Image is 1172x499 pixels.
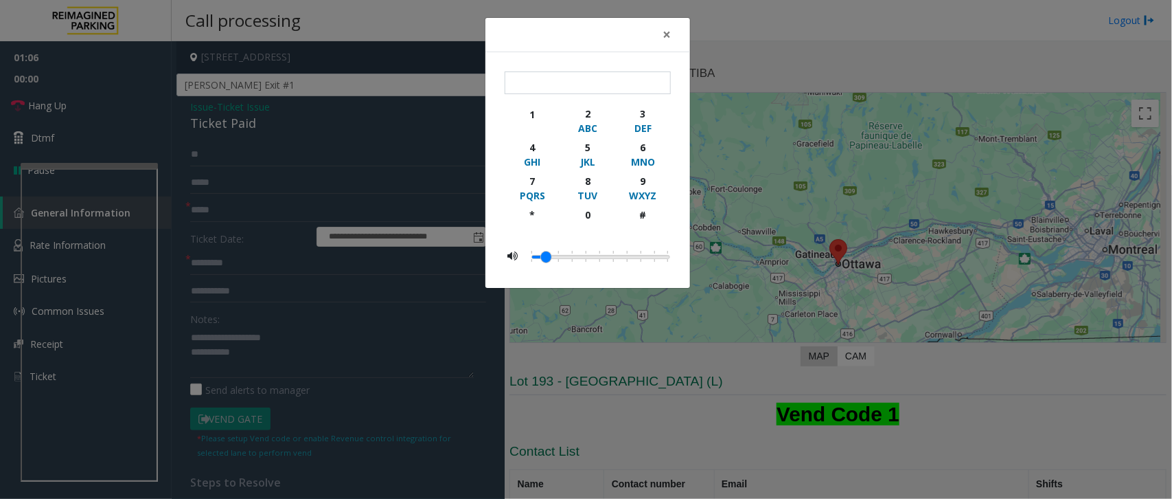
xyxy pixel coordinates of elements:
[505,137,560,171] button: 4GHI
[663,25,671,44] span: ×
[552,247,566,265] li: 0.1
[568,107,606,121] div: 2
[568,208,606,222] div: 0
[505,171,560,205] button: 7PQRS
[615,171,671,205] button: 9WXYZ
[566,247,579,265] li: 0.15
[505,104,560,137] button: 1
[624,188,662,203] div: WXYZ
[579,247,593,265] li: 0.2
[514,174,551,188] div: 7
[634,247,648,265] li: 0.4
[514,140,551,155] div: 4
[662,247,668,265] li: 0.5
[648,247,662,265] li: 0.45
[653,18,680,52] button: Close
[531,247,538,265] li: 0
[568,188,606,203] div: TUV
[538,247,552,265] li: 0.05
[568,121,606,135] div: ABC
[624,208,662,222] div: #
[624,155,662,169] div: MNO
[568,174,606,188] div: 8
[560,205,615,237] button: 0
[624,107,662,121] div: 3
[615,205,671,237] button: #
[621,247,634,265] li: 0.35
[568,140,606,155] div: 5
[560,104,615,137] button: 2ABC
[624,174,662,188] div: 9
[514,155,551,169] div: GHI
[514,188,551,203] div: PQRS
[607,247,621,265] li: 0.3
[624,140,662,155] div: 6
[615,104,671,137] button: 3DEF
[541,252,551,263] a: Drag
[593,247,607,265] li: 0.25
[568,155,606,169] div: JKL
[615,137,671,171] button: 6MNO
[560,137,615,171] button: 5JKL
[624,121,662,135] div: DEF
[514,107,551,122] div: 1
[560,171,615,205] button: 8TUV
